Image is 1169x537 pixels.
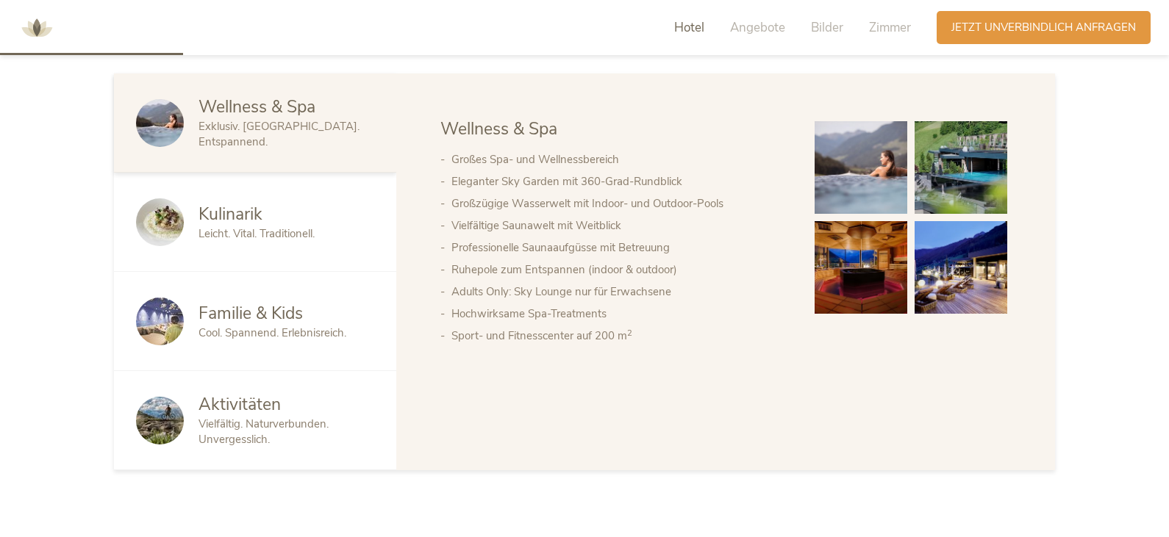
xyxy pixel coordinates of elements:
li: Großes Spa- und Wellnessbereich [451,148,785,170]
li: Ruhepole zum Entspannen (indoor & outdoor) [451,259,785,281]
li: Professionelle Saunaaufgüsse mit Betreuung [451,237,785,259]
li: Hochwirksame Spa-Treatments [451,303,785,325]
li: Vielfältige Saunawelt mit Weitblick [451,215,785,237]
span: Vielfältig. Naturverbunden. Unvergesslich. [199,417,329,447]
a: AMONTI & LUNARIS Wellnessresort [15,22,59,32]
span: Bilder [811,19,843,36]
li: Großzügige Wasserwelt mit Indoor- und Outdoor-Pools [451,192,785,215]
span: Angebote [730,19,785,36]
sup: 2 [627,328,632,339]
span: Exklusiv. [GEOGRAPHIC_DATA]. Entspannend. [199,119,360,149]
span: Wellness & Spa [440,118,557,140]
span: Jetzt unverbindlich anfragen [951,20,1136,35]
span: Leicht. Vital. Traditionell. [199,226,315,241]
li: Eleganter Sky Garden mit 360-Grad-Rundblick [451,170,785,192]
span: Aktivitäten [199,393,281,416]
span: Kulinarik [199,203,262,226]
img: AMONTI & LUNARIS Wellnessresort [15,6,59,50]
span: Hotel [674,19,704,36]
span: Familie & Kids [199,302,303,325]
li: Adults Only: Sky Lounge nur für Erwachsene [451,281,785,303]
span: Cool. Spannend. Erlebnisreich. [199,325,346,340]
span: Zimmer [869,19,911,36]
li: Sport- und Fitnesscenter auf 200 m [451,325,785,347]
span: Wellness & Spa [199,95,315,118]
